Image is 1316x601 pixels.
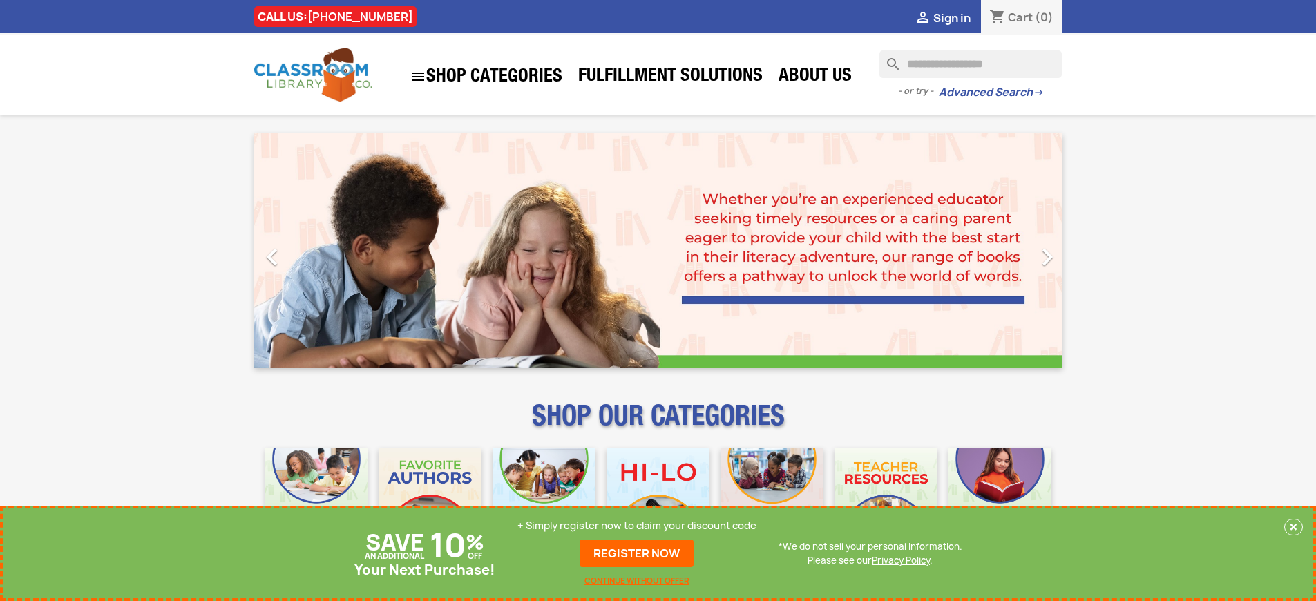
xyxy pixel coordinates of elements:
img: CLC_Fiction_Nonfiction_Mobile.jpg [721,448,823,551]
img: CLC_HiLo_Mobile.jpg [607,448,709,551]
span: → [1033,86,1043,99]
img: CLC_Bulk_Mobile.jpg [265,448,368,551]
a: [PHONE_NUMBER] [307,9,413,24]
a: Previous [254,133,376,368]
i:  [915,10,931,27]
a: SHOP CATEGORIES [403,61,569,92]
i:  [1030,240,1065,274]
span: Cart [1008,10,1033,25]
img: CLC_Dyslexia_Mobile.jpg [948,448,1051,551]
img: CLC_Phonics_And_Decodables_Mobile.jpg [493,448,595,551]
input: Search [879,50,1062,78]
span: (0) [1035,10,1053,25]
a:  Sign in [915,10,971,26]
img: CLC_Teacher_Resources_Mobile.jpg [835,448,937,551]
a: Fulfillment Solutions [571,64,770,91]
div: CALL US: [254,6,417,27]
img: CLC_Favorite_Authors_Mobile.jpg [379,448,481,551]
p: SHOP OUR CATEGORIES [254,412,1062,437]
span: - or try - [898,84,939,98]
i:  [410,68,426,85]
span: Sign in [933,10,971,26]
img: Classroom Library Company [254,48,372,102]
i: search [879,50,896,67]
i:  [255,240,289,274]
a: About Us [772,64,859,91]
i: shopping_cart [989,10,1006,26]
a: Next [941,133,1062,368]
a: Advanced Search→ [939,86,1043,99]
ul: Carousel container [254,133,1062,368]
